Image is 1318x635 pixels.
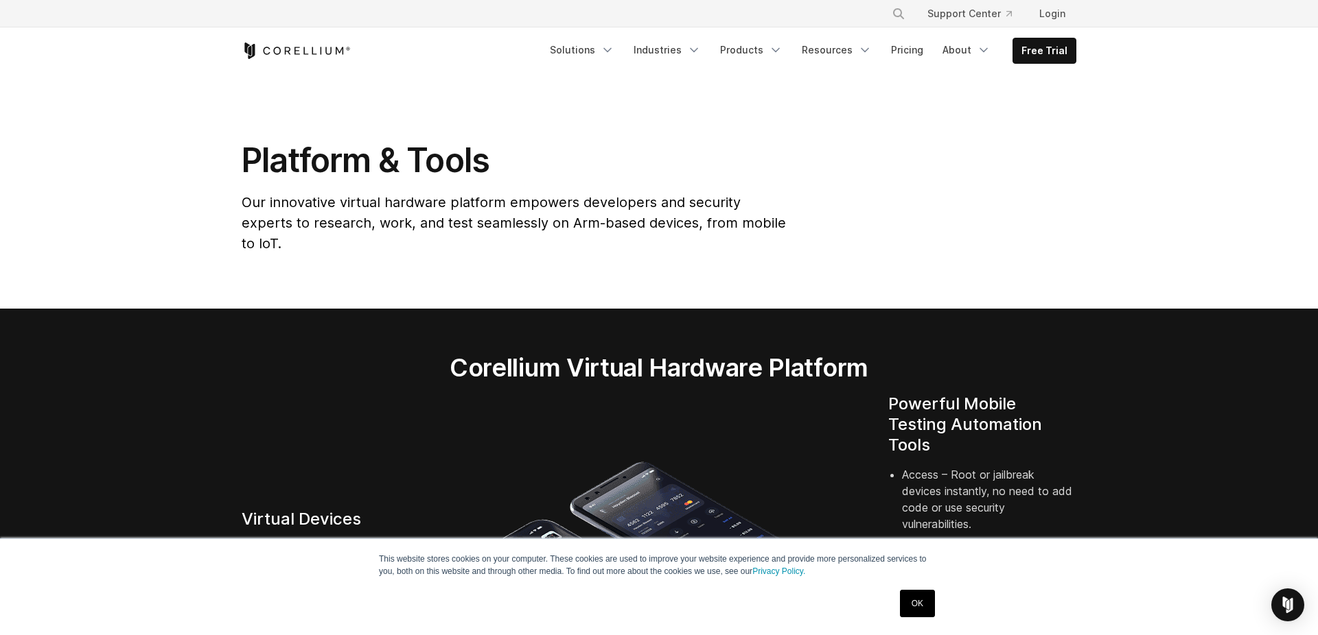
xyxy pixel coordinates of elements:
h1: Platform & Tools [242,140,789,181]
a: Products [712,38,791,62]
button: Search [886,1,911,26]
p: Digital twins of Arm-powered hardware from phones to routers to automotive systems. [242,535,430,584]
a: Free Trial [1013,38,1076,63]
li: Access – Root or jailbreak devices instantly, no need to add code or use security vulnerabilities. [902,466,1076,549]
span: Our innovative virtual hardware platform empowers developers and security experts to research, wo... [242,194,786,252]
a: Privacy Policy. [752,566,805,576]
h4: Powerful Mobile Testing Automation Tools [888,394,1076,455]
h4: Virtual Devices [242,509,430,529]
a: Corellium Home [242,43,351,59]
a: About [934,38,999,62]
div: Navigation Menu [875,1,1076,26]
p: This website stores cookies on your computer. These cookies are used to improve your website expe... [379,553,939,577]
h2: Corellium Virtual Hardware Platform [385,352,932,383]
a: Industries [625,38,709,62]
a: Login [1028,1,1076,26]
a: Solutions [542,38,623,62]
a: Pricing [883,38,932,62]
a: Support Center [916,1,1023,26]
a: Resources [794,38,880,62]
div: Navigation Menu [542,38,1076,64]
a: OK [900,590,935,617]
div: Open Intercom Messenger [1271,588,1304,621]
